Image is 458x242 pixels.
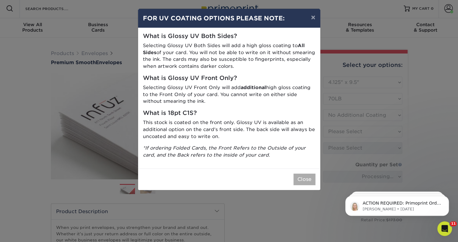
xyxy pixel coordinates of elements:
h4: FOR UV COATING OPTIONS PLEASE NOTE: [143,14,315,23]
h5: What is Glossy UV Both Sides? [143,33,315,40]
h5: What is Glossy UV Front Only? [143,75,315,82]
strong: additional [241,85,266,90]
button: × [306,9,320,26]
span: ACTION REQUIRED: Primoprint Order 25520-33462-75983 Hey [PERSON_NAME]! We are reaching out with y... [27,18,105,137]
h5: What is 18pt C1S? [143,110,315,117]
p: This stock is coated on the front only. Glossy UV is available as an additional option on the car... [143,119,315,140]
button: Close [293,174,315,185]
p: Selecting Glossy UV Both Sides will add a high gloss coating to of your card. You will not be abl... [143,42,315,70]
iframe: Intercom notifications message [336,183,458,226]
span: 11 [450,221,457,226]
iframe: Intercom live chat [437,221,452,236]
i: *If ordering Folded Cards, the Front Refers to the Outside of your card, and the Back refers to t... [143,145,306,158]
p: Selecting Glossy UV Front Only will add high gloss coating to the Front Only of your card. You ca... [143,84,315,105]
strong: All Sides [143,43,305,55]
p: Message from Natalie, sent 18w ago [27,23,105,29]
